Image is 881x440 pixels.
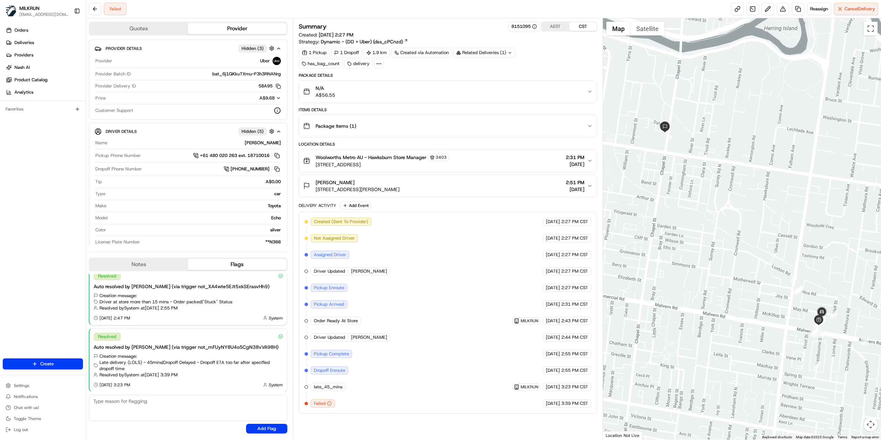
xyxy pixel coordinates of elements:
span: [DATE] [546,219,560,225]
span: Woolworths Metro AU - Hawksburn Store Manager [316,154,426,161]
div: 1 Dropoff [331,48,362,57]
div: 13 [811,326,819,333]
span: MILKRUN [521,384,538,390]
button: Log out [3,425,83,434]
div: 8151095 [511,23,537,30]
span: 2:27 PM CST [561,252,588,258]
div: Toyota [109,203,281,209]
span: [DATE] [546,268,560,274]
a: Deliveries [3,37,86,48]
span: Late delivery (LOLS) - 45mins | Dropoff Delayed - Dropoff ETA too far after specified dropoff time [99,359,283,372]
button: Map camera controls [864,418,878,431]
div: delivery [344,59,373,69]
div: Created via Automation [391,48,452,57]
button: Notifications [3,392,83,401]
span: Failed [314,400,326,407]
div: Items Details [299,107,597,113]
button: Driver DetailsHidden (5) [95,126,282,137]
div: 11 [811,327,819,334]
span: A$56.55 [316,92,335,98]
span: 2:55 PM CST [561,367,588,374]
button: N/AA$56.55 [299,81,597,103]
div: 2 [861,337,869,345]
div: 18 [790,275,797,282]
button: Woolworths Metro AU - Hawksburn Store Manager3403[STREET_ADDRESS]2:31 PM[DATE] [299,149,597,172]
span: Assigned Driver [314,252,346,258]
div: 9 [813,361,821,369]
span: Provider Delivery ID [95,83,136,89]
span: [DATE] [566,186,584,193]
div: Resolved [94,272,121,280]
span: Providers [14,52,33,58]
button: Hidden (5) [238,127,276,136]
span: Uber [260,58,270,64]
h3: Summary [299,23,327,30]
span: [DATE] [546,252,560,258]
span: [PERSON_NAME] [351,334,387,341]
button: Reassign [807,3,831,15]
span: Not Assigned Driver [314,235,355,241]
span: Dropoff Phone Number [95,166,142,172]
div: A$0.00 [105,179,281,185]
button: Create [3,358,83,369]
span: N/A [316,85,335,92]
div: Package Details [299,73,597,78]
button: Quotes [89,23,188,34]
div: 8 [812,322,820,330]
span: [DATE] 2:47 PM [99,315,130,321]
span: Provider Details [106,46,142,51]
a: Report a map error [851,435,879,439]
button: Settings [3,381,83,390]
span: [STREET_ADDRESS][PERSON_NAME] [316,186,400,193]
button: 58A95 [258,83,281,89]
a: [PHONE_NUMBER] [224,165,281,173]
img: Google [605,431,627,440]
div: 16 [794,286,801,293]
button: Toggle Theme [3,414,83,423]
span: Cancel Delivery [845,6,875,12]
span: Created (Sent To Provider) [314,219,368,225]
span: [DATE] 3:23 PM [99,382,130,388]
button: CancelDelivery [834,3,878,15]
span: 2:44 PM CST [561,334,588,341]
button: [PERSON_NAME][STREET_ADDRESS][PERSON_NAME]2:51 PM[DATE] [299,175,597,197]
button: MILKRUN [19,5,40,12]
span: System [269,315,283,321]
span: Toggle Theme [14,416,41,421]
span: Orders [14,27,28,33]
button: Show street map [606,22,630,35]
button: Notes [89,259,188,270]
button: Keyboard shortcuts [762,435,792,440]
button: [EMAIL_ADDRESS][DOMAIN_NAME] [19,12,68,17]
span: [DATE] [546,301,560,307]
span: Reassign [810,6,828,12]
button: AEST [542,22,569,31]
span: Map data ©2025 Google [796,435,834,439]
span: Model [95,215,108,221]
div: Location Not Live [603,431,643,440]
span: [PERSON_NAME] [316,179,354,186]
span: at [DATE] 3:39 PM [141,372,178,378]
div: 10 [810,329,818,337]
div: 23 [829,311,837,318]
div: 22 [794,286,802,294]
div: 19 [795,286,803,294]
div: 1.9 km [363,48,390,57]
div: Location Details [299,142,597,147]
div: Delivery Activity [299,203,336,208]
span: Driver Details [106,129,137,134]
span: Driver Updated [314,334,345,341]
span: 2:27 PM CST [561,285,588,291]
div: 28 [818,317,826,324]
div: [PERSON_NAME] [110,140,281,146]
span: 2:27 PM CST [561,219,588,225]
span: Color [95,227,106,233]
span: Pickup Complete [314,351,349,357]
div: Resolved [94,333,121,341]
span: Driver Updated [314,268,345,274]
span: Analytics [14,89,33,95]
span: [DATE] 2:27 PM [319,32,353,38]
span: Hidden ( 3 ) [242,45,264,52]
div: Strategy: [299,38,408,45]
